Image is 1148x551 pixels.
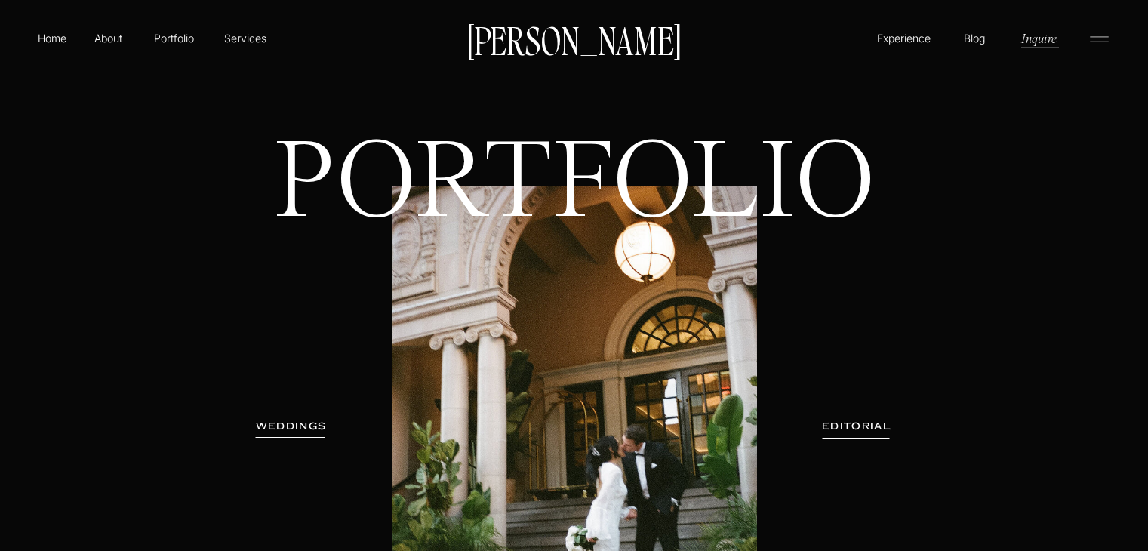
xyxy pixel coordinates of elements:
[244,419,339,434] a: WEDDINGS
[960,30,989,45] a: Blog
[460,23,688,55] a: [PERSON_NAME]
[248,136,901,339] h1: PORTFOLIO
[1020,29,1058,47] a: Inquire
[147,30,201,46] a: Portfolio
[35,30,69,46] a: Home
[223,30,267,46] a: Services
[91,30,125,45] a: About
[802,419,912,434] a: EDITORIAL
[875,30,933,46] a: Experience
